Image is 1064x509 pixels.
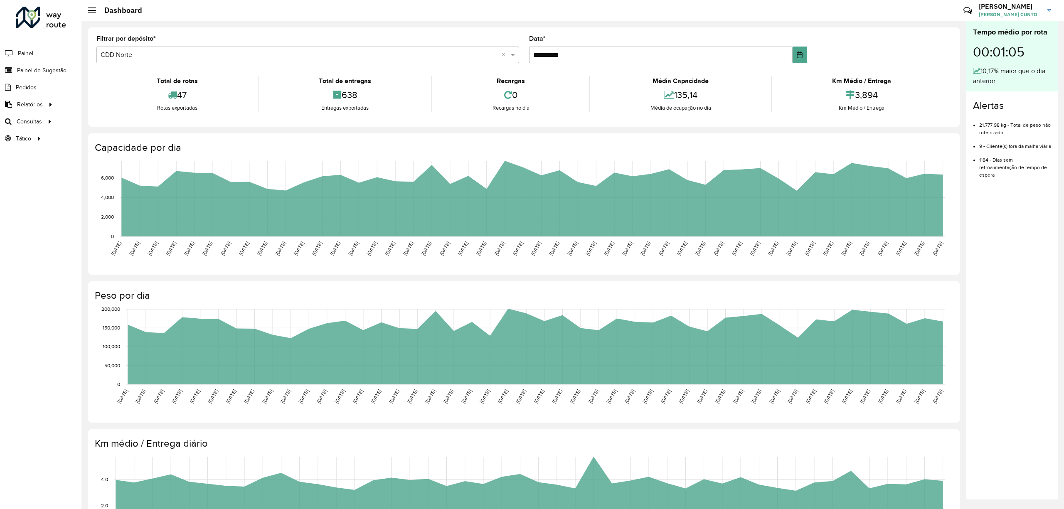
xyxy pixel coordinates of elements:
text: [DATE] [134,389,146,404]
text: [DATE] [128,241,140,256]
div: Recargas [434,76,587,86]
text: 2,000 [101,214,114,219]
text: [DATE] [515,389,527,404]
text: [DATE] [731,241,743,256]
span: Painel [18,49,33,58]
text: [DATE] [116,389,128,404]
text: [DATE] [530,241,542,256]
text: [DATE] [493,241,505,256]
text: [DATE] [786,389,798,404]
text: 100,000 [103,344,120,349]
text: [DATE] [334,389,346,404]
div: 638 [261,86,429,104]
text: 4,000 [101,194,114,200]
span: Consultas [17,117,42,126]
text: [DATE] [822,241,834,256]
div: 10,17% maior que o dia anterior [973,66,1051,86]
li: 9 - Cliente(s) fora da malha viária [979,136,1051,150]
text: [DATE] [823,389,835,404]
label: Filtrar por depósito [96,34,156,44]
text: [DATE] [750,389,762,404]
text: [DATE] [219,241,232,256]
text: [DATE] [298,389,310,404]
text: [DATE] [877,389,889,404]
text: [DATE] [678,389,690,404]
span: Pedidos [16,83,37,92]
h2: Dashboard [96,6,142,15]
text: [DATE] [639,241,651,256]
text: [DATE] [315,389,328,404]
span: Painel de Sugestão [17,66,66,75]
text: [DATE] [512,241,524,256]
text: [DATE] [804,241,816,256]
text: [DATE] [243,389,255,404]
li: 21.777,98 kg - Total de peso não roteirizado [979,115,1051,136]
text: [DATE] [895,389,907,404]
text: [DATE] [479,389,491,404]
text: 6,000 [101,175,114,181]
text: [DATE] [714,389,726,404]
text: [DATE] [732,389,744,404]
text: [DATE] [533,389,545,404]
text: [DATE] [858,241,870,256]
text: [DATE] [201,241,213,256]
div: 00:01:05 [973,38,1051,66]
li: 1184 - Dias sem retroalimentação de tempo de espera [979,150,1051,179]
div: Média Capacidade [592,76,769,86]
text: [DATE] [931,389,943,404]
text: [DATE] [171,389,183,404]
text: [DATE] [676,241,688,256]
text: 200,000 [101,306,120,312]
text: [DATE] [497,389,509,404]
div: Km Médio / Entrega [774,76,949,86]
text: [DATE] [841,389,853,404]
div: 135,14 [592,86,769,104]
span: Tático [16,134,31,143]
text: [DATE] [279,389,291,404]
text: [DATE] [587,389,599,404]
text: [DATE] [110,241,122,256]
text: 0 [117,381,120,387]
text: [DATE] [461,389,473,404]
text: 150,000 [103,325,120,330]
text: [DATE] [274,241,286,256]
div: 0 [434,86,587,104]
text: [DATE] [749,241,761,256]
text: [DATE] [931,241,943,256]
text: [DATE] [551,389,563,404]
text: 2.0 [101,503,108,509]
text: [DATE] [256,241,268,256]
span: [PERSON_NAME] CUNTO [979,11,1041,18]
div: Total de entregas [261,76,429,86]
text: [DATE] [914,389,926,404]
text: [DATE] [238,241,250,256]
text: [DATE] [311,241,323,256]
h4: Km médio / Entrega diário [95,438,951,450]
text: [DATE] [420,241,432,256]
div: Média de ocupação no dia [592,104,769,112]
div: Total de rotas [99,76,256,86]
text: [DATE] [606,389,618,404]
text: [DATE] [475,241,487,256]
text: [DATE] [183,241,195,256]
text: [DATE] [153,389,165,404]
div: Recargas no dia [434,104,587,112]
div: Km Médio / Entrega [774,104,949,112]
text: [DATE] [548,241,560,256]
text: [DATE] [642,389,654,404]
text: [DATE] [805,389,817,404]
text: [DATE] [660,389,672,404]
text: [DATE] [569,389,581,404]
text: [DATE] [859,389,871,404]
div: Entregas exportadas [261,104,429,112]
text: [DATE] [696,389,708,404]
text: [DATE] [207,389,219,404]
text: [DATE] [442,389,454,404]
span: Clear all [502,50,509,60]
text: [DATE] [877,241,889,256]
span: Relatórios [17,100,43,109]
button: Choose Date [793,47,808,63]
text: [DATE] [768,389,781,404]
text: [DATE] [694,241,706,256]
text: [DATE] [388,389,400,404]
